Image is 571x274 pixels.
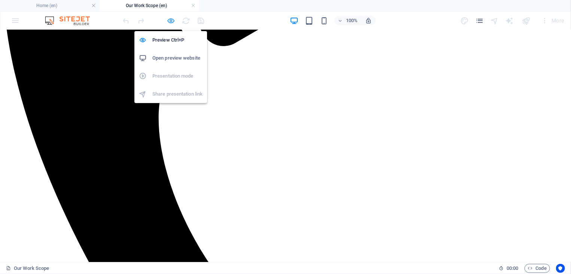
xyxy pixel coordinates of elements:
button: Code [525,264,550,273]
span: Code [528,264,547,273]
i: Pages (Ctrl+Alt+S) [475,16,484,25]
button: pages [475,16,484,25]
i: On resize automatically adjust zoom level to fit chosen device. [365,17,372,24]
a: Click to cancel selection. Double-click to open Pages [6,264,49,273]
h6: Preview Ctrl+P [152,36,203,45]
h4: Our Work Scope (en) [100,1,199,10]
button: Usercentrics [556,264,565,273]
h6: Session time [499,264,519,273]
span: : [512,265,513,271]
h6: 100% [346,16,358,25]
h6: Open preview website [152,54,203,63]
button: 100% [334,16,361,25]
span: 00 00 [507,264,518,273]
img: Editor Logo [43,16,99,25]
